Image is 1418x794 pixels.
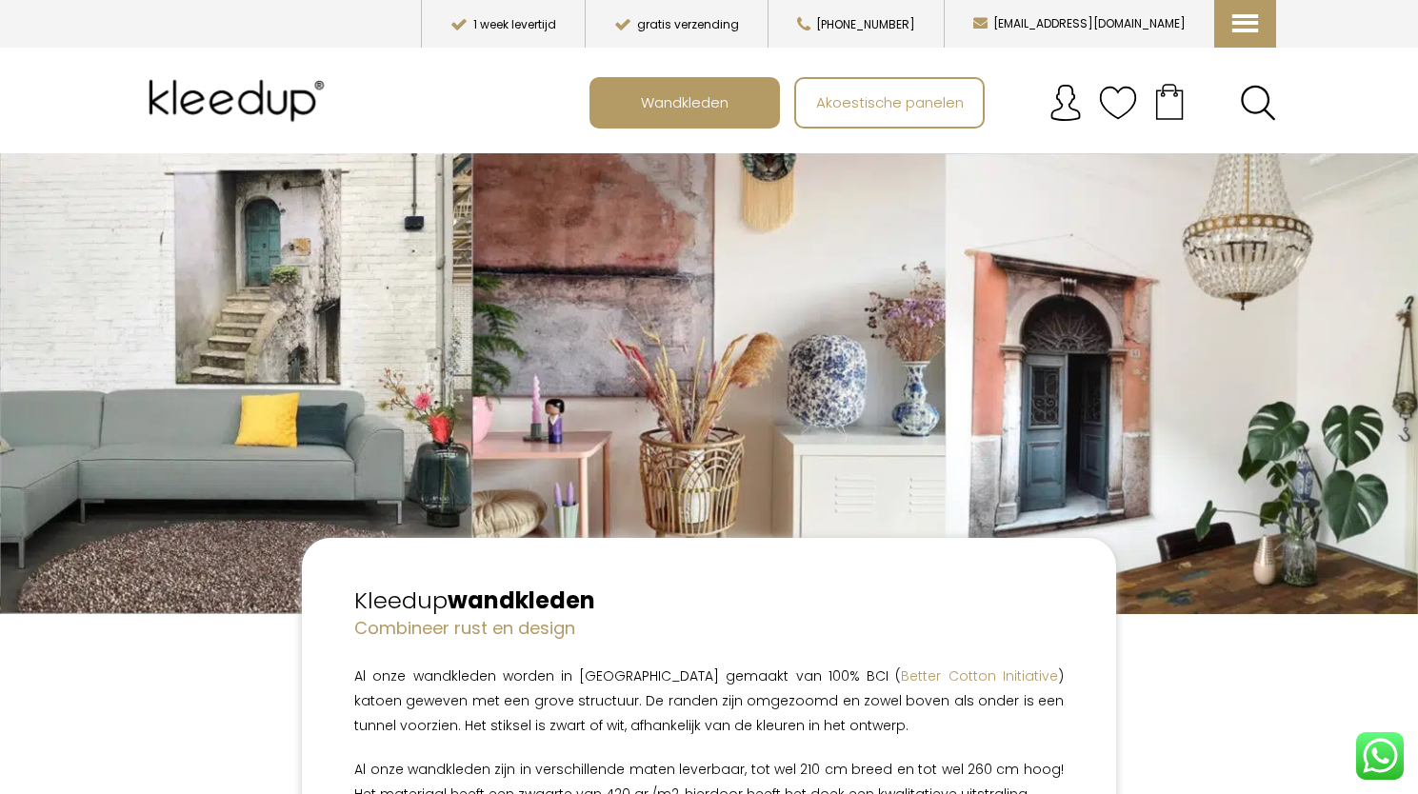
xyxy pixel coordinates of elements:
h2: Kleedup [354,585,1064,617]
span: Akoestische panelen [806,84,974,120]
nav: Main menu [589,77,1290,129]
a: Akoestische panelen [796,79,983,127]
p: Al onze wandkleden worden in [GEOGRAPHIC_DATA] gemaakt van 100% BCI ( ) katoen geweven met een gr... [354,664,1064,738]
span: Wandkleden [630,84,739,120]
img: Kleedup [142,63,338,139]
h4: Combineer rust en design [354,616,1064,640]
a: Better Cotton Initiative [901,666,1057,685]
a: Wandkleden [591,79,778,127]
img: verlanglijstje.svg [1099,84,1137,122]
a: Search [1240,85,1276,121]
a: Your cart [1137,77,1202,125]
img: account.svg [1047,84,1085,122]
strong: wandkleden [448,585,595,616]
